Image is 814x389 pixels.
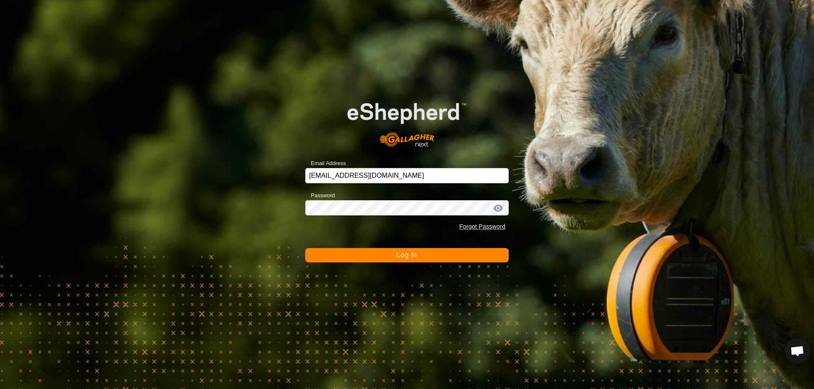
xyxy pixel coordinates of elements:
a: Forgot Password [459,223,505,230]
div: Open chat [785,338,810,364]
input: Email Address [305,168,509,183]
img: E-shepherd Logo [326,86,488,155]
span: Log In [396,251,417,259]
label: Email Address [305,159,346,168]
label: Password [305,191,335,200]
button: Log In [305,248,509,262]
